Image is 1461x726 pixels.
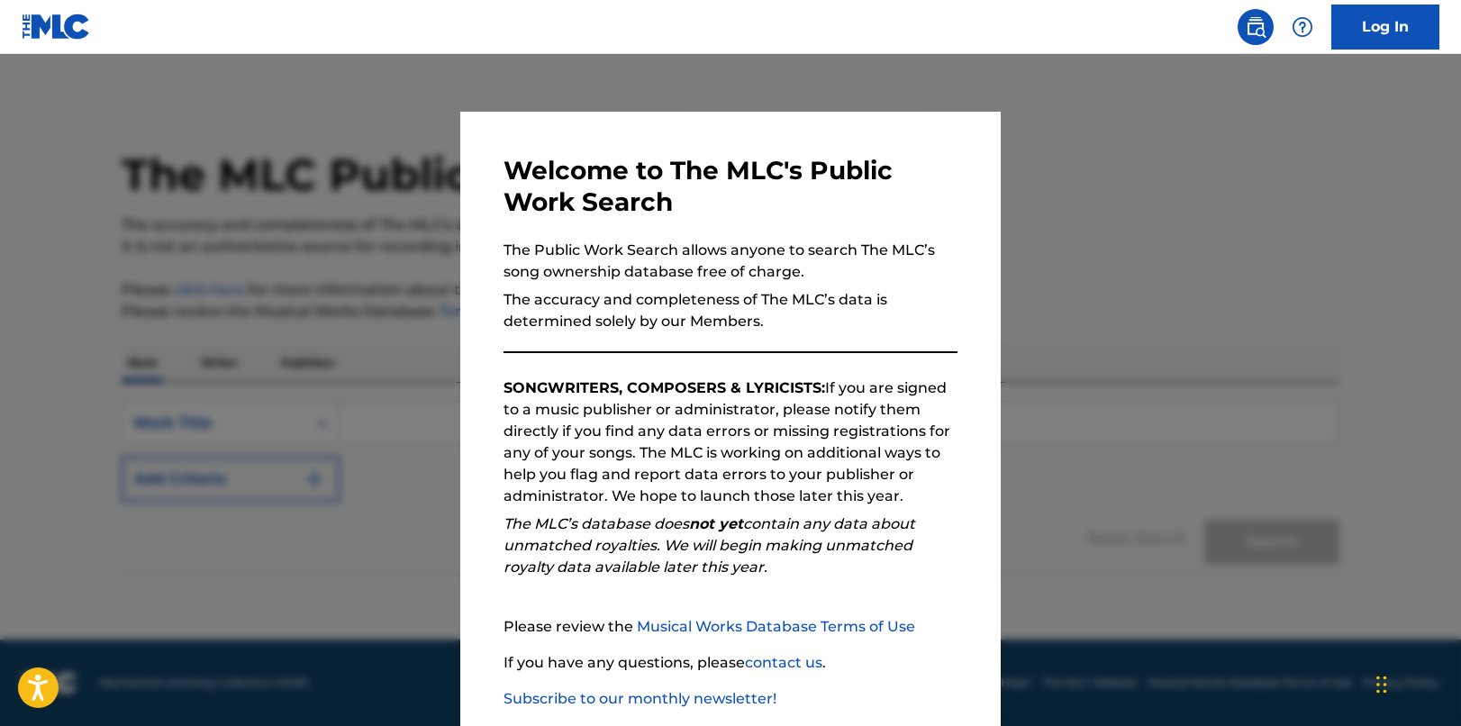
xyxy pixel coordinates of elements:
strong: SONGWRITERS, COMPOSERS & LYRICISTS: [504,379,825,396]
div: Drag [1376,658,1387,712]
a: contact us [745,654,822,671]
div: Help [1284,9,1320,45]
em: The MLC’s database does contain any data about unmatched royalties. We will begin making unmatche... [504,515,915,576]
p: If you are signed to a music publisher or administrator, please notify them directly if you find ... [504,377,957,507]
iframe: Chat Widget [1371,640,1461,726]
img: help [1292,16,1313,38]
a: Musical Works Database Terms of Use [637,618,915,635]
p: The Public Work Search allows anyone to search The MLC’s song ownership database free of charge. [504,240,957,283]
a: Log In [1331,5,1439,50]
p: Please review the [504,616,957,638]
p: The accuracy and completeness of The MLC’s data is determined solely by our Members. [504,289,957,332]
img: MLC Logo [22,14,91,40]
a: Public Search [1238,9,1274,45]
img: search [1245,16,1266,38]
p: If you have any questions, please . [504,652,957,674]
a: Subscribe to our monthly newsletter! [504,690,776,707]
strong: not yet [689,515,743,532]
h3: Welcome to The MLC's Public Work Search [504,155,957,218]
